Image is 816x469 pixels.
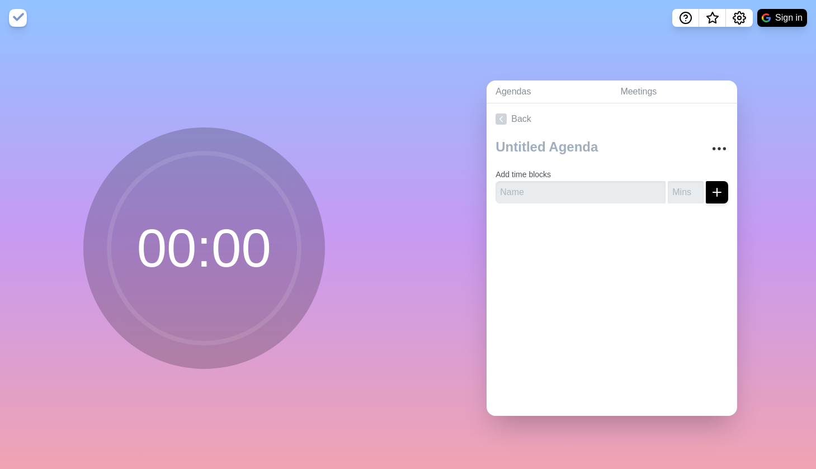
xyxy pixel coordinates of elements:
a: Back [487,103,737,135]
a: Meetings [611,80,737,103]
input: Name [496,181,666,203]
button: What’s new [699,9,726,27]
button: Help [672,9,699,27]
button: More [708,138,730,160]
img: google logo [762,13,771,22]
input: Mins [668,181,704,203]
button: Settings [726,9,753,27]
img: timeblocks logo [9,9,27,27]
label: Add time blocks [496,170,551,179]
button: Sign in [757,9,807,27]
a: Agendas [487,80,611,103]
